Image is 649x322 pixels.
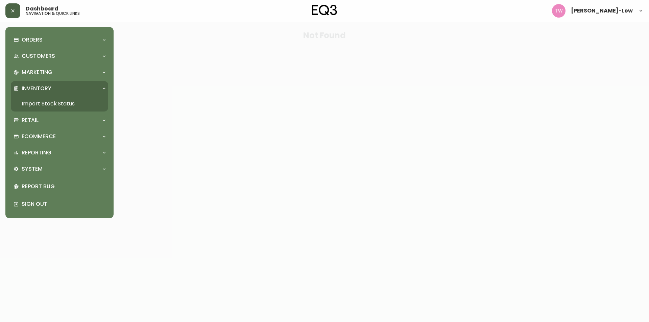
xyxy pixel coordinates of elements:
[22,117,39,124] p: Retail
[11,81,108,96] div: Inventory
[11,195,108,213] div: Sign Out
[22,149,51,156] p: Reporting
[22,85,51,92] p: Inventory
[22,165,43,173] p: System
[22,133,56,140] p: Ecommerce
[312,5,337,16] img: logo
[11,129,108,144] div: Ecommerce
[11,162,108,176] div: System
[11,113,108,128] div: Retail
[22,36,43,44] p: Orders
[22,69,52,76] p: Marketing
[11,145,108,160] div: Reporting
[11,178,108,195] div: Report Bug
[11,96,108,112] a: Import Stock Status
[22,52,55,60] p: Customers
[22,183,105,190] p: Report Bug
[22,200,105,208] p: Sign Out
[11,65,108,80] div: Marketing
[11,49,108,64] div: Customers
[26,11,80,16] h5: navigation & quick links
[11,32,108,47] div: Orders
[571,8,633,14] span: [PERSON_NAME]-Low
[552,4,566,18] img: e49ea9510ac3bfab467b88a9556f947d
[26,6,58,11] span: Dashboard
